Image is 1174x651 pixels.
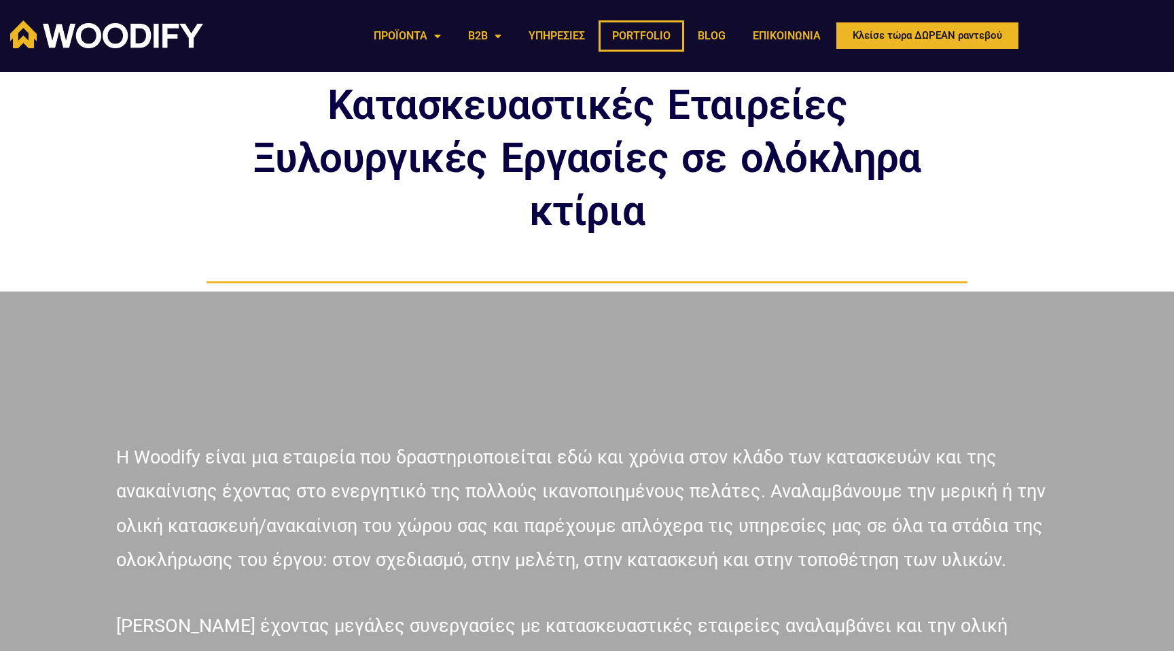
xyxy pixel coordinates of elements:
[739,20,834,52] a: ΕΠΙΚΟΙΝΩΝΙΑ
[116,440,1058,577] p: Η Woodify είναι μια εταιρεία που δραστηριοποιείται εδώ και χρόνια στον κλάδο των κατασκευών και τ...
[10,20,203,48] img: Woodify
[515,20,599,52] a: ΥΠΗΡΕΣΙΕΣ
[853,31,1002,41] span: Κλείσε τώρα ΔΩΡΕΑΝ ραντεβού
[834,20,1020,51] a: Κλείσε τώρα ΔΩΡΕΑΝ ραντεβού
[360,20,455,52] a: ΠΡΟΪΟΝΤΑ
[207,79,967,238] h2: Κατασκευαστικές Εταιρείες Ξυλουργικές Εργασίες σε ολόκληρα κτίρια
[599,20,684,52] a: PORTFOLIO
[360,20,834,52] nav: Menu
[684,20,739,52] a: BLOG
[455,20,515,52] a: B2B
